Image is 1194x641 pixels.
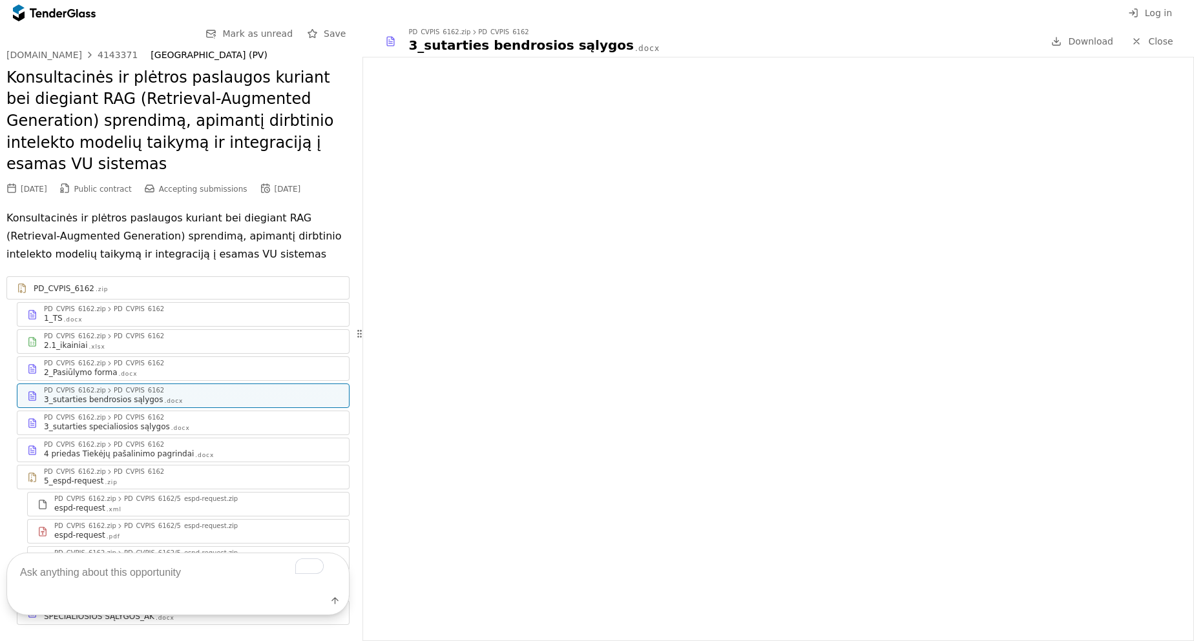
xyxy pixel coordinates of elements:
div: PD_CVPIS_6162 [34,283,94,294]
span: Close [1148,36,1173,46]
div: .docx [64,316,83,324]
div: PD_CVPIS_6162 [114,414,164,421]
textarea: To enrich screen reader interactions, please activate Accessibility in Grammarly extension settings [7,553,349,591]
button: Save [303,26,350,42]
div: PD_CVPIS_6162.zip [44,333,106,340]
div: 3_sutarties specialiosios sąlygos [44,422,170,432]
a: [DOMAIN_NAME]4143371 [6,50,138,60]
div: PD_CVPIS_6162.zip [44,360,106,367]
div: PD_CVPIS_6162.zip [44,414,106,421]
div: 2_Pasiūlymo forma [44,367,118,378]
a: Close [1124,34,1181,50]
p: Konsultacinės ir plėtros paslaugos kuriant bei diegiant RAG (Retrieval-Augmented Generation) spre... [6,209,350,263]
div: 4 priedas Tiekėjų pašalinimo pagrindai [44,449,194,459]
a: PD_CVPIS_6162.zipPD_CVPIS_61625_espd-request.zip [17,465,350,489]
div: PD_CVPIS_6162 [114,387,164,394]
button: Log in [1124,5,1176,21]
a: PD_CVPIS_6162.zipPD_CVPIS_6162/5_espd-request.zipespd-request.xml [27,492,350,516]
div: .xml [107,505,121,514]
a: PD_CVPIS_6162.zipPD_CVPIS_61622.1_ikainiai.xlsx [17,329,350,354]
span: Download [1068,36,1113,46]
span: Public contract [74,185,132,194]
span: Mark as unread [222,28,293,39]
div: PD_CVPIS_6162.zip [44,469,106,475]
div: .xlsx [89,343,105,351]
div: espd-request [54,503,105,513]
div: PD_CVPIS_6162.zip [44,306,106,312]
a: PD_CVPIS_6162.zipPD_CVPIS_6162/5_espd-request.zipespd-request.pdf [27,519,350,544]
a: PD_CVPIS_6162.zipPD_CVPIS_61622_Pasiūlymo forma.docx [17,356,350,381]
div: .docx [171,424,190,432]
div: .docx [195,451,214,460]
div: PD_CVPIS_6162.zip [54,523,116,529]
div: [GEOGRAPHIC_DATA] (PV) [151,50,336,61]
div: 5_espd-request [44,476,103,486]
div: 3_sutarties bendrosios sąlygos [44,394,163,405]
div: PD_CVPIS_6162 [114,469,164,475]
span: Accepting submissions [159,185,247,194]
div: .docx [119,370,138,378]
a: PD_CVPIS_6162.zipPD_CVPIS_61623_sutarties specialiosios sąlygos.docx [17,411,350,435]
span: Save [324,28,346,39]
div: PD_CVPIS_6162.zip [44,442,106,448]
div: 4143371 [98,50,138,59]
span: Log in [1145,8,1172,18]
a: PD_CVPIS_6162.zip [6,276,350,300]
a: PD_CVPIS_6162.zipPD_CVPIS_61621_TS.docx [17,302,350,327]
div: PD_CVPIS_6162 [114,442,164,448]
div: PD_CVPIS_6162.zip [408,29,470,36]
div: [DATE] [275,185,301,194]
div: PD_CVPIS_6162/5_espd-request.zip [124,523,238,529]
div: 1_TS [44,313,63,323]
div: PD_CVPIS_6162 [114,360,164,367]
h2: Konsultacinės ir plėtros paslaugos kuriant bei diegiant RAG (Retrieval-Augmented Generation) spre... [6,67,350,176]
div: PD_CVPIS_6162 [114,333,164,340]
button: Mark as unread [202,26,297,42]
div: PD_CVPIS_6162 [114,306,164,312]
div: .docx [164,397,183,405]
div: 2.1_ikainiai [44,340,87,351]
a: PD_CVPIS_6162.zipPD_CVPIS_61623_sutarties bendrosios sąlygos.docx [17,383,350,408]
div: PD_CVPIS_6162.zip [44,387,106,394]
div: 3_sutarties bendrosios sąlygos [408,36,634,54]
a: Download [1047,34,1117,50]
div: PD_CVPIS_6162.zip [54,496,116,502]
a: PD_CVPIS_6162.zipPD_CVPIS_61624 priedas Tiekėjų pašalinimo pagrindai.docx [17,438,350,462]
div: .zip [105,478,117,487]
div: [DOMAIN_NAME] [6,50,82,59]
div: .docx [635,43,660,54]
div: PD_CVPIS_6162/5_espd-request.zip [124,496,238,502]
div: .zip [96,285,108,294]
div: [DATE] [21,185,47,194]
div: PD_CVPIS_6162 [478,29,529,36]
